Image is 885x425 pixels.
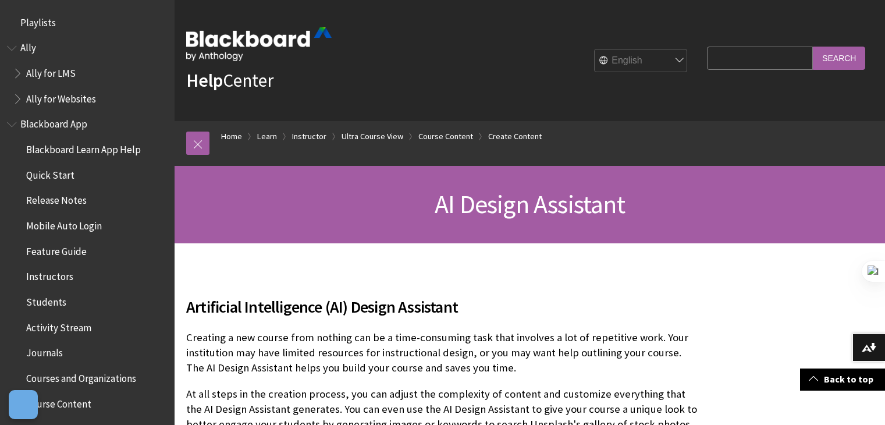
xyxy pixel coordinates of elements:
[26,343,63,359] span: Journals
[26,369,136,384] span: Courses and Organizations
[26,267,73,283] span: Instructors
[26,140,141,155] span: Blackboard Learn App Help
[26,89,96,105] span: Ally for Websites
[9,390,38,419] button: Açık Tercihler
[26,292,66,308] span: Students
[257,129,277,144] a: Learn
[800,369,885,390] a: Back to top
[26,165,74,181] span: Quick Start
[292,129,326,144] a: Instructor
[20,38,36,54] span: Ally
[26,63,76,79] span: Ally for LMS
[221,129,242,144] a: Home
[186,69,223,92] strong: Help
[26,216,102,232] span: Mobile Auto Login
[418,129,473,144] a: Course Content
[7,38,168,109] nav: Book outline for Anthology Ally Help
[20,13,56,29] span: Playlists
[186,69,273,92] a: HelpCenter
[435,188,625,220] span: AI Design Assistant
[7,13,168,33] nav: Book outline for Playlists
[26,394,91,410] span: Course Content
[186,27,332,61] img: Blackboard by Anthology
[342,129,403,144] a: Ultra Course View
[186,330,701,376] p: Creating a new course from nothing can be a time-consuming task that involves a lot of repetitive...
[20,115,87,130] span: Blackboard App
[595,49,688,73] select: Site Language Selector
[488,129,542,144] a: Create Content
[26,191,87,207] span: Release Notes
[26,242,87,257] span: Feature Guide
[813,47,865,69] input: Search
[26,318,91,334] span: Activity Stream
[186,295,701,319] span: Artificial Intelligence (AI) Design Assistant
